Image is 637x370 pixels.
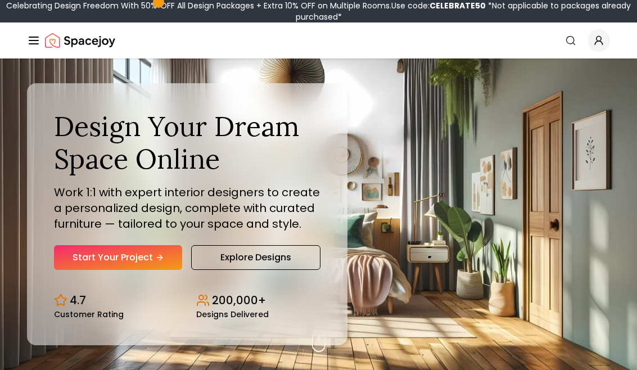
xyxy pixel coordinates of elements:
img: Spacejoy Logo [45,29,115,52]
small: Customer Rating [54,310,124,318]
h1: Design Your Dream Space Online [54,110,320,175]
div: Design stats [54,283,320,318]
a: Start Your Project [54,245,182,270]
nav: Global [27,22,610,58]
p: Work 1:1 with expert interior designers to create a personalized design, complete with curated fu... [54,184,320,232]
p: 4.7 [70,292,86,308]
p: 200,000+ [212,292,266,308]
a: Explore Designs [191,245,320,270]
a: Spacejoy [45,29,115,52]
small: Designs Delivered [196,310,269,318]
